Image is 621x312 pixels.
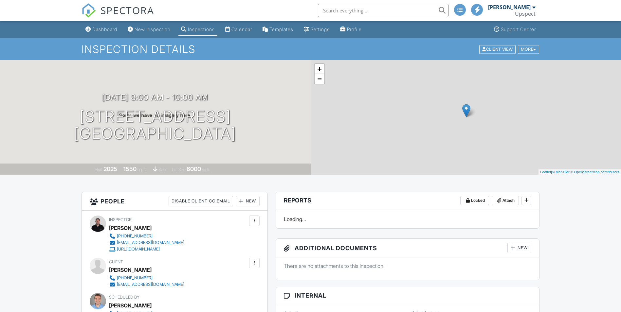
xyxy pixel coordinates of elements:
div: [EMAIL_ADDRESS][DOMAIN_NAME] [117,282,184,287]
h3: [DATE] 8:00 am - 10:00 am [102,93,208,102]
a: Support Center [491,24,539,36]
h3: Additional Documents [276,239,539,257]
a: [PHONE_NUMBER] [109,275,184,281]
a: [PHONE_NUMBER] [109,233,184,239]
div: [EMAIL_ADDRESS][DOMAIN_NAME] [117,240,184,245]
input: Search everything... [318,4,449,17]
a: Profile [338,24,364,36]
a: [URL][DOMAIN_NAME] [109,246,184,252]
div: | [539,169,621,175]
span: Scheduled By [109,295,139,300]
h1: Inspection Details [82,43,540,55]
a: New Inspection [125,24,173,36]
div: Dashboard [92,26,117,32]
div: Inspections [188,26,215,32]
span: sq.ft. [202,167,210,172]
h3: People [82,192,267,211]
div: [PHONE_NUMBER] [117,234,153,239]
a: © MapTiler [552,170,570,174]
div: [PHONE_NUMBER] [117,275,153,281]
a: Leaflet [540,170,551,174]
p: There are no attachments to this inspection. [284,262,532,269]
div: New Inspection [135,26,171,32]
div: New [236,196,260,206]
a: Client View [479,46,517,51]
div: More [518,45,539,54]
div: Support Center [501,26,536,32]
span: slab [158,167,166,172]
a: Templates [260,24,296,36]
h3: Internal [276,287,539,304]
div: Upspect [515,10,536,17]
a: [EMAIL_ADDRESS][DOMAIN_NAME] [109,281,184,288]
span: Inspector [109,217,132,222]
div: 6000 [187,165,201,172]
div: Templates [269,26,293,32]
h1: [STREET_ADDRESS] [GEOGRAPHIC_DATA] [74,108,236,143]
a: Dashboard [83,24,120,36]
div: [PERSON_NAME] [109,223,152,233]
a: SPECTORA [82,9,154,23]
div: [URL][DOMAIN_NAME] [117,247,160,252]
div: Client View [479,45,516,54]
a: © OpenStreetMap contributors [571,170,619,174]
div: [PERSON_NAME] [109,301,152,310]
div: Profile [347,26,362,32]
span: sq. ft. [137,167,147,172]
div: [PERSON_NAME] [488,4,531,10]
span: SPECTORA [100,3,154,17]
a: Settings [301,24,332,36]
a: Zoom out [315,74,324,84]
a: Calendar [223,24,255,36]
span: Lot Size [172,167,186,172]
div: Disable Client CC Email [169,196,233,206]
div: Settings [311,26,330,32]
div: [PERSON_NAME] [109,265,152,275]
a: [EMAIL_ADDRESS][DOMAIN_NAME] [109,239,184,246]
div: 2025 [103,165,117,172]
div: Calendar [231,26,252,32]
span: Built [95,167,102,172]
a: Zoom in [315,64,324,74]
div: 1550 [123,165,137,172]
span: Client [109,259,123,264]
a: Inspections [178,24,217,36]
div: New [507,243,531,253]
img: The Best Home Inspection Software - Spectora [82,3,96,18]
